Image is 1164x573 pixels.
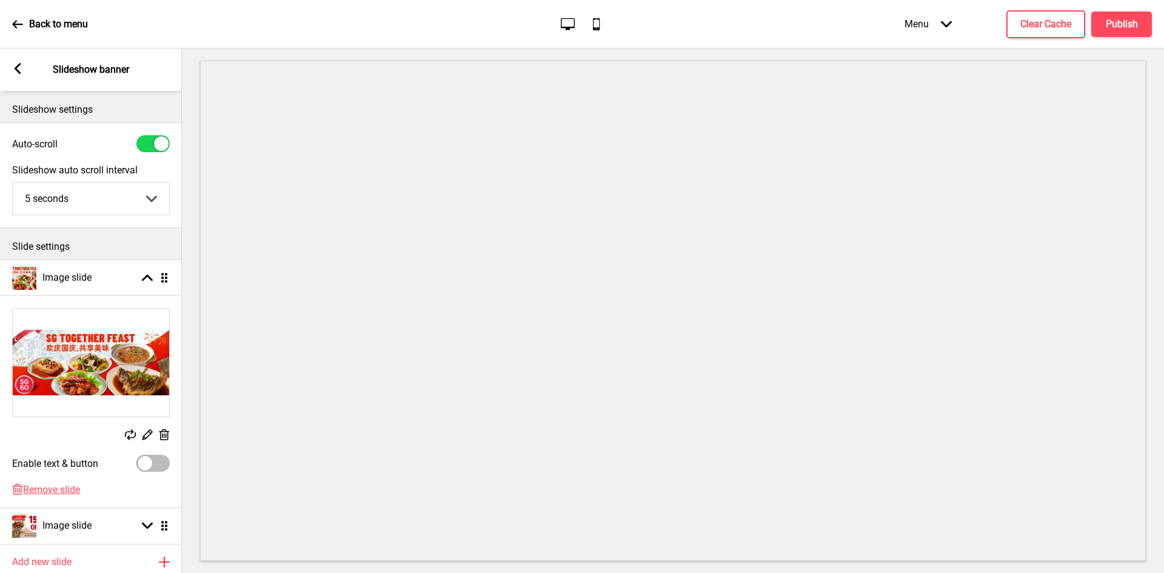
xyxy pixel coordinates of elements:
[1020,18,1071,31] h4: Clear Cache
[53,63,129,76] p: Slideshow banner
[892,6,964,42] div: Menu
[1106,18,1138,31] h4: Publish
[12,555,72,569] h4: Add new slide
[1091,12,1152,37] button: Publish
[1006,10,1085,38] button: Clear Cache
[23,484,80,495] span: Remove slide
[29,18,88,31] p: Back to menu
[42,519,92,532] h4: Image slide
[13,309,169,417] img: Image
[12,8,88,41] a: Back to menu
[12,458,98,469] label: Enable text & button
[12,138,58,150] label: Auto-scroll
[42,271,92,284] h4: Image slide
[12,164,170,176] label: Slideshow auto scroll interval
[12,103,170,116] p: Slideshow settings
[12,240,170,253] p: Slide settings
